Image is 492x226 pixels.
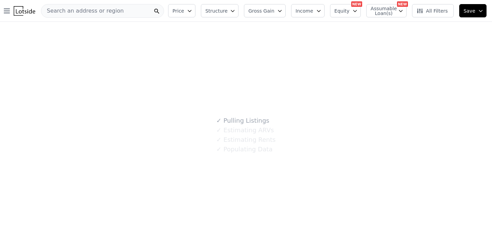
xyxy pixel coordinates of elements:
[216,127,221,134] span: ✓
[244,4,286,17] button: Gross Gain
[205,7,227,14] span: Structure
[459,4,487,17] button: Save
[416,7,448,14] span: All Filters
[216,145,272,154] div: Populating Data
[216,125,274,135] div: Estimating ARVs
[201,4,238,17] button: Structure
[296,7,313,14] span: Income
[14,6,35,16] img: Lotside
[173,7,184,14] span: Price
[216,146,221,153] span: ✓
[248,7,274,14] span: Gross Gain
[366,4,407,17] button: Assumable Loan(s)
[216,117,221,124] span: ✓
[291,4,325,17] button: Income
[351,1,362,7] div: NEW
[412,4,454,17] button: All Filters
[334,7,350,14] span: Equity
[464,7,475,14] span: Save
[41,7,124,15] span: Search an address or region
[330,4,361,17] button: Equity
[168,4,195,17] button: Price
[397,1,408,7] div: NEW
[216,135,275,145] div: Estimating Rents
[216,136,221,143] span: ✓
[216,116,269,125] div: Pulling Listings
[371,6,393,16] span: Assumable Loan(s)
